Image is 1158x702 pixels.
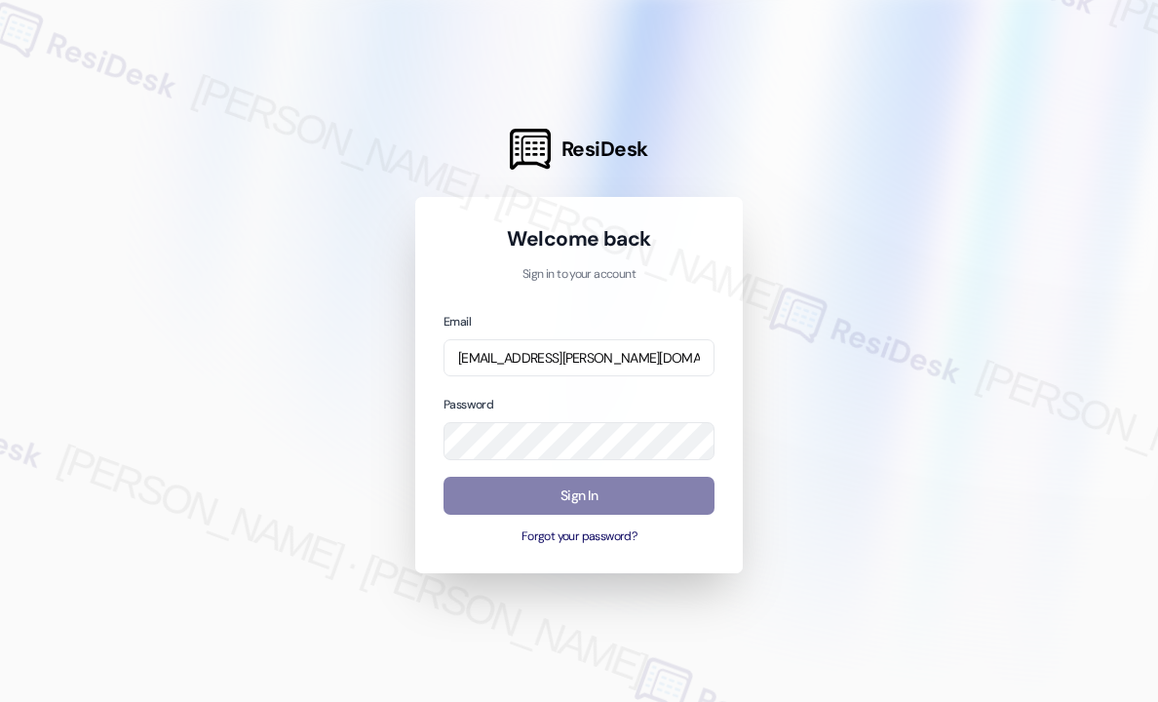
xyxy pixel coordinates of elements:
[510,129,551,170] img: ResiDesk Logo
[444,339,714,377] input: name@example.com
[444,477,714,515] button: Sign In
[444,397,493,412] label: Password
[444,225,714,253] h1: Welcome back
[444,314,471,330] label: Email
[561,136,648,163] span: ResiDesk
[444,266,714,284] p: Sign in to your account
[444,528,714,546] button: Forgot your password?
